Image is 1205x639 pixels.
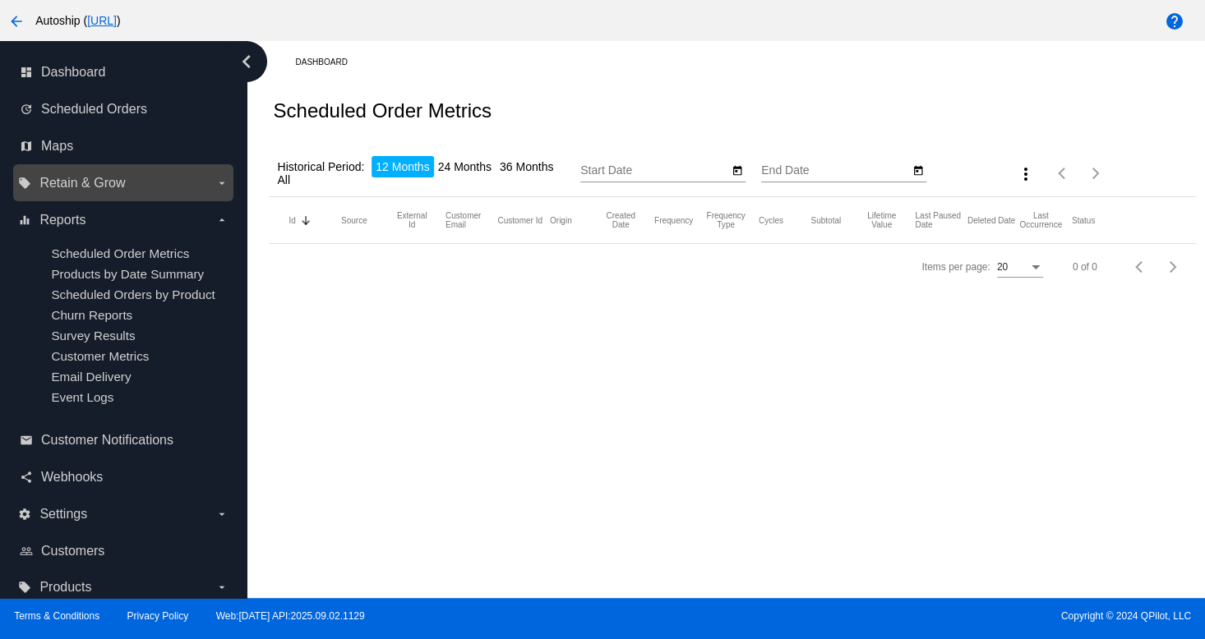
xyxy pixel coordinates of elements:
li: 24 Months [434,156,496,177]
mat-header-cell: Origin [550,216,602,225]
a: Products by Date Summary [51,267,204,281]
button: Change sorting for Subtotal [810,215,841,225]
mat-header-cell: Customer Email [446,211,497,229]
button: Change sorting for CreatedUtc [602,211,639,229]
i: update [20,103,33,116]
a: [URL] [87,14,117,27]
li: 36 Months [496,156,557,177]
a: update Scheduled Orders [20,96,229,122]
i: local_offer [18,177,31,190]
button: Change sorting for Id [289,215,295,225]
mat-icon: more_vert [1016,164,1036,184]
i: arrow_drop_down [215,214,229,227]
div: Items per page: [921,261,990,273]
span: Dashboard [41,65,105,80]
button: Previous page [1046,157,1079,190]
a: email Customer Notifications [20,427,229,453]
span: Customer Notifications [41,433,173,448]
i: settings [18,508,31,521]
button: Change sorting for OriginalExternalId [393,211,430,229]
mat-header-cell: Source [341,216,393,225]
button: Open calendar [728,161,746,178]
a: Email Delivery [51,370,131,384]
span: Products [39,580,91,595]
mat-header-cell: Deleted Date [967,216,1019,225]
i: email [20,434,33,447]
i: share [20,471,33,484]
i: local_offer [18,581,31,594]
a: dashboard Dashboard [20,59,229,85]
li: 12 Months [372,156,433,177]
h2: Scheduled Order Metrics [273,99,491,122]
button: Next page [1079,157,1112,190]
button: Previous page [1124,251,1157,283]
span: Retain & Grow [39,176,125,191]
a: Scheduled Orders by Product [51,287,215,301]
a: map Maps [20,133,229,159]
button: Change sorting for Cycles [759,215,783,225]
span: Copyright © 2024 QPilot, LLC [616,610,1191,622]
span: Customers [41,544,104,559]
a: Survey Results [51,329,135,342]
button: Next page [1157,251,1189,283]
mat-header-cell: Customer Id [497,216,549,225]
button: Change sorting for FrequencyType [706,211,745,229]
span: Maps [41,139,73,154]
i: dashboard [20,66,33,79]
mat-icon: help [1165,11,1184,31]
mat-header-cell: Last Paused Date [915,211,967,229]
i: arrow_drop_down [215,581,229,594]
li: All [273,169,294,191]
a: Privacy Policy [127,610,189,622]
span: Webhooks [41,470,103,485]
a: Dashboard [295,49,362,75]
div: 0 of 0 [1073,261,1097,273]
i: arrow_drop_down [215,508,229,521]
i: arrow_drop_down [215,177,229,190]
button: Change sorting for Status [1072,215,1095,225]
span: 20 [997,261,1008,273]
span: Autoship ( ) [35,14,121,27]
a: share Webhooks [20,464,229,490]
a: Terms & Conditions [14,610,99,622]
mat-select: Items per page: [997,262,1043,274]
input: Start Date [580,164,728,177]
mat-icon: arrow_back [7,11,26,31]
button: Change sorting for Frequency [654,215,693,225]
button: Open calendar [909,161,926,178]
button: Change sorting for LastOccurrenceUtc [1019,211,1062,229]
button: Change sorting for LifetimeValue [863,211,900,229]
i: people_outline [20,545,33,558]
i: chevron_left [233,48,260,75]
span: Settings [39,507,87,522]
input: End Date [761,164,909,177]
a: Event Logs [51,390,113,404]
a: Scheduled Order Metrics [51,246,189,260]
span: Scheduled Orders [41,102,147,117]
a: Churn Reports [51,308,132,322]
i: map [20,140,33,153]
li: Historical Period: [273,156,368,177]
a: Customer Metrics [51,349,149,363]
i: equalizer [18,214,31,227]
a: Web:[DATE] API:2025.09.02.1129 [216,610,365,622]
a: people_outline Customers [20,538,229,564]
span: Reports [39,213,85,228]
